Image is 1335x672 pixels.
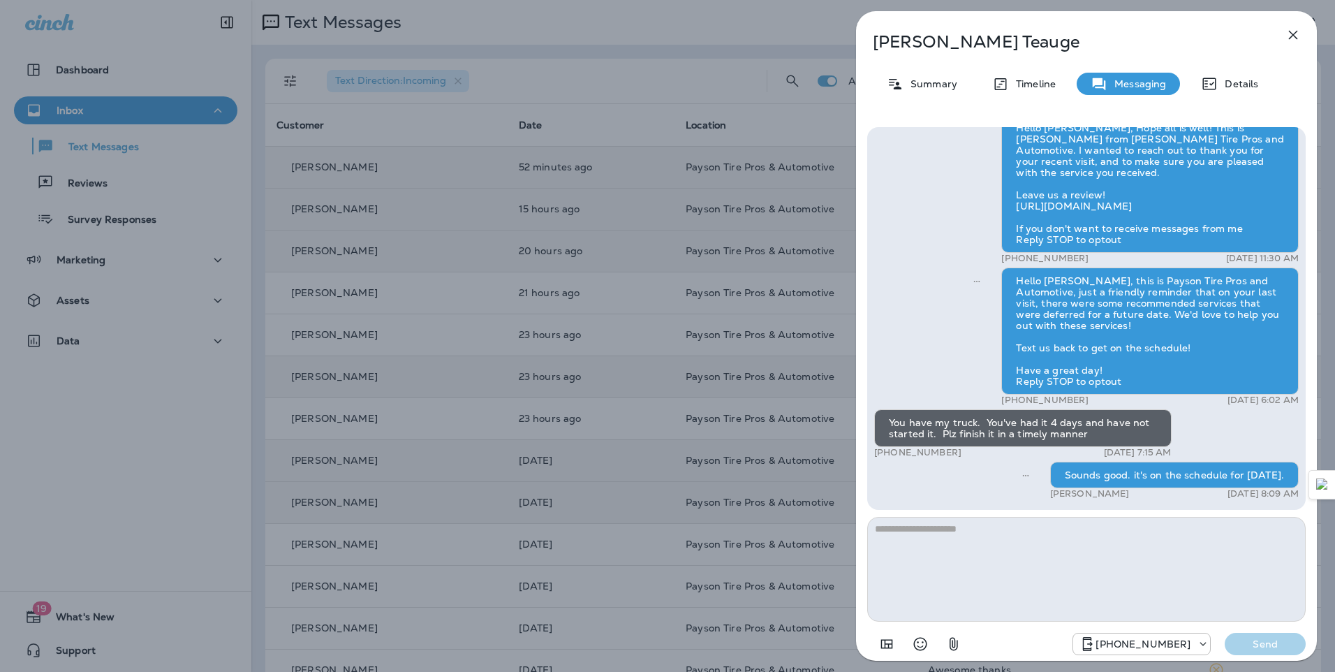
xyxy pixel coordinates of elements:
[903,78,957,89] p: Summary
[1227,488,1299,499] p: [DATE] 8:09 AM
[1022,468,1029,481] span: Sent
[874,409,1172,447] div: You have my truck. You've had it 4 days and have not started it. Plz finish it in a timely manner
[1107,78,1166,89] p: Messaging
[973,274,980,286] span: Sent
[1001,253,1089,264] p: [PHONE_NUMBER]
[1009,78,1056,89] p: Timeline
[1218,78,1258,89] p: Details
[1096,638,1190,650] p: [PHONE_NUMBER]
[873,630,901,658] button: Add in a premade template
[1001,115,1299,253] div: Hello [PERSON_NAME], Hope all is well! This is [PERSON_NAME] from [PERSON_NAME] Tire Pros and Aut...
[1227,395,1299,406] p: [DATE] 6:02 AM
[906,630,934,658] button: Select an emoji
[1226,253,1299,264] p: [DATE] 11:30 AM
[874,447,961,458] p: [PHONE_NUMBER]
[1316,479,1329,491] img: Detect Auto
[1104,447,1172,458] p: [DATE] 7:15 AM
[1001,395,1089,406] p: [PHONE_NUMBER]
[1050,462,1299,488] div: Sounds good. it's on the schedule for [DATE].
[1073,636,1210,652] div: +1 (928) 260-4498
[1050,488,1130,499] p: [PERSON_NAME]
[873,32,1254,52] p: [PERSON_NAME] Teauge
[1001,268,1299,395] div: Hello [PERSON_NAME], this is Payson Tire Pros and Automotive, just a friendly reminder that on yo...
